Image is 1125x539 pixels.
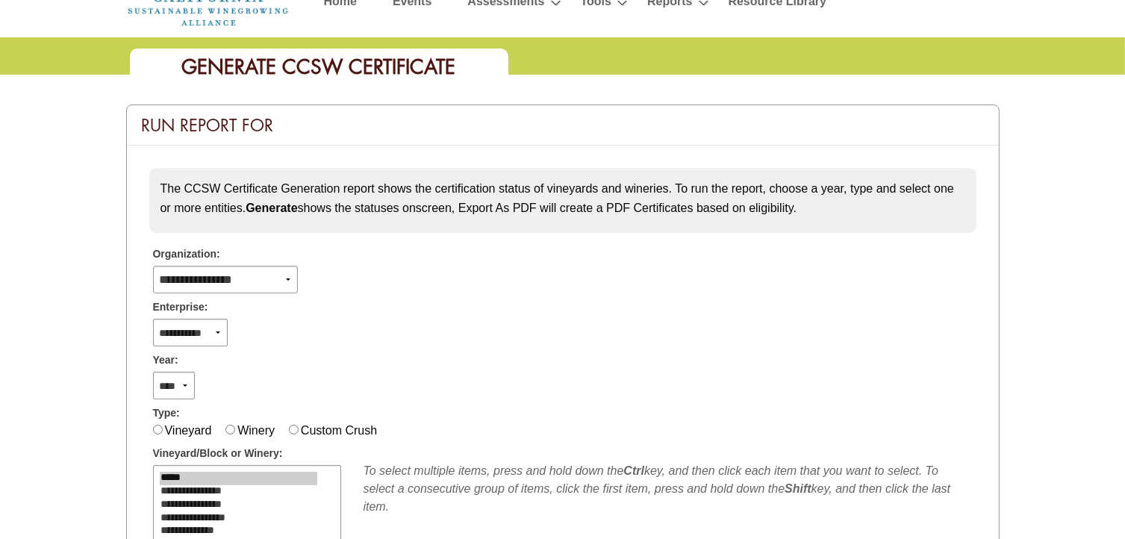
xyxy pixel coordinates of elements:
span: Vineyard/Block or Winery: [153,446,283,461]
div: Run Report For [127,105,999,146]
strong: Generate [246,202,297,214]
label: Custom Crush [301,424,377,437]
label: Vineyard [165,424,212,437]
span: Type: [153,405,180,421]
label: Winery [237,424,275,437]
span: Organization: [153,246,220,262]
span: Enterprise: [153,299,208,315]
b: Shift [785,482,811,495]
span: Year: [153,352,178,368]
span: Generate CCSW Certificate [182,54,456,80]
b: Ctrl [623,464,644,477]
div: To select multiple items, press and hold down the key, and then click each item that you want to ... [364,462,973,516]
p: The CCSW Certificate Generation report shows the certification status of vineyards and wineries. ... [161,179,965,217]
